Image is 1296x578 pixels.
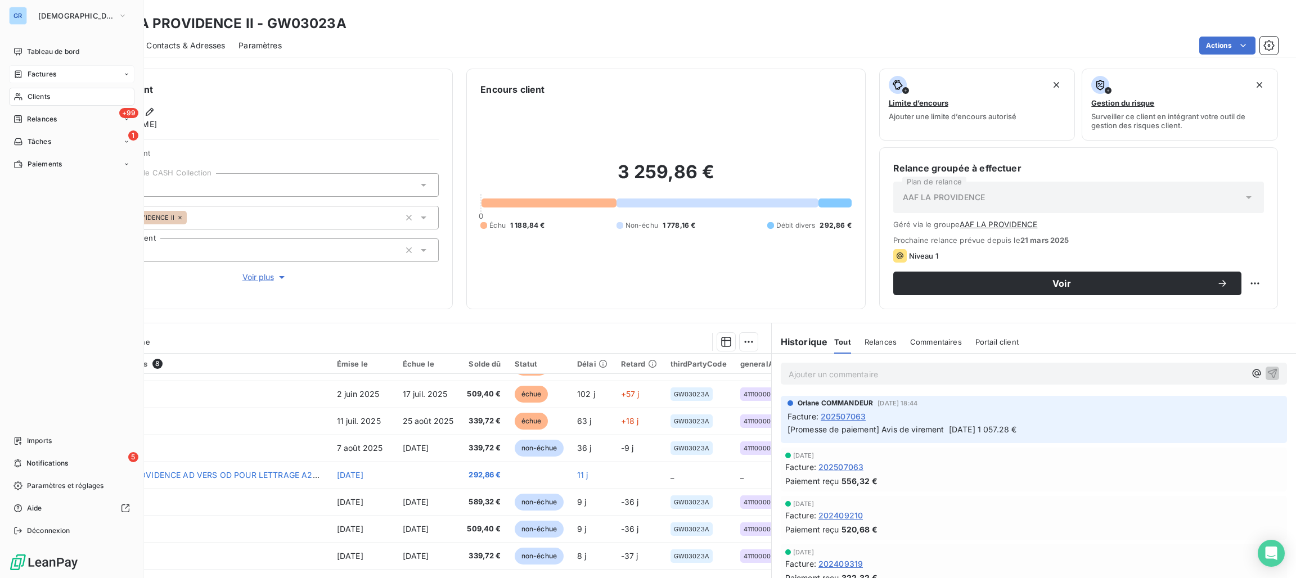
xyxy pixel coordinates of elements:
[467,359,501,368] div: Solde dû
[674,391,709,398] span: GW03023A
[818,461,863,473] span: 202507063
[621,416,639,426] span: +18 j
[787,425,1017,434] span: [Promesse de paiement] Avis de virement [DATE] 1 057.28 €
[877,400,917,407] span: [DATE] 18:44
[893,161,1264,175] h6: Relance groupée à effectuer
[119,108,138,118] span: +99
[834,337,851,346] span: Tout
[820,220,851,231] span: 292,86 €
[787,410,818,422] span: Facture :
[467,416,501,427] span: 339,72 €
[480,161,851,195] h2: 3 259,86 €
[26,458,68,468] span: Notifications
[337,389,380,399] span: 2 juin 2025
[515,521,564,538] span: non-échue
[744,553,771,559] span: 41110000
[785,523,839,535] span: Paiement reçu
[740,359,820,368] div: generalAccountCode
[467,389,501,400] span: 509,40 €
[577,497,586,507] span: 9 j
[9,7,27,25] div: GR
[577,470,588,480] span: 11 j
[744,391,771,398] span: 41110000
[467,442,501,454] span: 339,72 €
[27,114,57,124] span: Relances
[479,211,483,220] span: 0
[879,69,1075,141] button: Limite d’encoursAjouter une limite d’encours autorisé
[674,418,709,425] span: GW03023A
[403,551,429,561] span: [DATE]
[403,359,454,368] div: Échue le
[467,550,501,562] span: 339,72 €
[577,359,607,368] div: Délai
[128,130,138,141] span: 1
[893,272,1241,295] button: Voir
[28,137,51,147] span: Tâches
[515,494,564,511] span: non-échue
[621,497,639,507] span: -36 j
[403,524,429,534] span: [DATE]
[577,389,595,399] span: 102 j
[337,416,381,426] span: 11 juil. 2025
[515,359,564,368] div: Statut
[27,436,52,446] span: Imports
[28,92,50,102] span: Clients
[28,159,62,169] span: Paiements
[515,413,548,430] span: échue
[9,553,79,571] img: Logo LeanPay
[670,470,674,480] span: _
[772,335,828,349] h6: Historique
[744,526,771,532] span: 41110000
[889,98,948,107] span: Limite d’encours
[38,11,114,20] span: [DEMOGRAPHIC_DATA]
[337,443,383,453] span: 7 août 2025
[238,40,282,51] span: Paramètres
[744,445,771,451] span: 41110000
[577,551,586,561] span: 8 j
[91,271,439,283] button: Voir plus
[577,443,592,453] span: 36 j
[785,461,816,473] span: Facture :
[187,213,196,223] input: Ajouter une valeur
[793,452,814,459] span: [DATE]
[28,69,56,79] span: Factures
[152,359,163,369] span: 8
[1020,236,1069,245] span: 21 mars 2025
[467,469,501,481] span: 292,86 €
[798,398,874,408] span: Orlane COMMANDEUR
[27,47,79,57] span: Tableau de bord
[337,470,363,480] span: [DATE]
[621,551,638,561] span: -37 j
[27,481,103,491] span: Paramètres et réglages
[515,548,564,565] span: non-échue
[146,40,225,51] span: Contacts & Adresses
[841,475,877,487] span: 556,32 €
[621,524,639,534] span: -36 j
[510,220,545,231] span: 1 188,84 €
[776,220,816,231] span: Débit divers
[893,220,1264,229] span: Géré via le groupe
[621,389,640,399] span: +57 j
[841,523,877,535] span: 520,68 €
[744,418,771,425] span: 41110000
[78,359,323,369] div: Pièces comptables
[785,558,816,570] span: Facture :
[910,337,962,346] span: Commentaires
[744,499,771,505] span: 41110000
[793,500,814,507] span: [DATE]
[515,440,564,457] span: non-échue
[403,497,429,507] span: [DATE]
[785,509,816,521] span: Facture :
[903,192,985,203] span: AAF LA PROVIDENCE
[1091,98,1154,107] span: Gestion du risque
[515,386,548,403] span: échue
[1082,69,1278,141] button: Gestion du risqueSurveiller ce client en intégrant votre outil de gestion des risques client.
[577,416,592,426] span: 63 j
[793,549,814,556] span: [DATE]
[467,496,501,508] span: 589,32 €
[27,503,42,513] span: Aide
[78,470,347,480] span: VIRT AAF LA PROVIDENCE AD VERS OD POUR LETTRAGE A20240182
[128,452,138,462] span: 5
[821,410,866,422] span: 202507063
[785,475,839,487] span: Paiement reçu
